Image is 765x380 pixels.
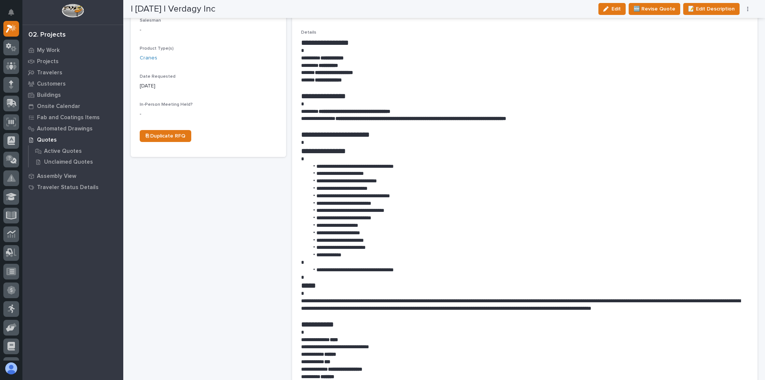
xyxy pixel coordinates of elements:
[22,56,123,67] a: Projects
[683,3,740,15] button: 📝 Edit Description
[688,4,735,13] span: 📝 Edit Description
[140,26,277,34] p: -
[140,102,193,107] span: In-Person Meeting Held?
[37,137,57,143] p: Quotes
[3,361,19,376] button: users-avatar
[22,134,123,145] a: Quotes
[22,112,123,123] a: Fab and Coatings Items
[37,184,99,191] p: Traveler Status Details
[44,159,93,166] p: Unclaimed Quotes
[37,173,76,180] p: Assembly View
[634,4,675,13] span: 🆕 Revise Quote
[611,6,621,12] span: Edit
[22,182,123,193] a: Traveler Status Details
[37,69,62,76] p: Travelers
[3,4,19,20] button: Notifications
[598,3,626,15] button: Edit
[146,133,185,139] span: ⎘ Duplicate RFQ
[37,58,59,65] p: Projects
[22,170,123,182] a: Assembly View
[131,4,216,15] h2: | [DATE] | Verdagy Inc
[22,67,123,78] a: Travelers
[28,31,66,39] div: 02. Projects
[301,30,316,35] span: Details
[629,3,680,15] button: 🆕 Revise Quote
[37,114,100,121] p: Fab and Coatings Items
[29,157,123,167] a: Unclaimed Quotes
[62,4,84,18] img: Workspace Logo
[140,74,176,79] span: Date Requested
[22,78,123,89] a: Customers
[140,54,157,62] a: Cranes
[37,126,93,132] p: Automated Drawings
[22,89,123,101] a: Buildings
[22,44,123,56] a: My Work
[37,103,80,110] p: Onsite Calendar
[140,130,191,142] a: ⎘ Duplicate RFQ
[140,46,174,51] span: Product Type(s)
[37,92,61,99] p: Buildings
[140,18,161,23] span: Salesman
[140,82,277,90] p: [DATE]
[9,9,19,21] div: Notifications
[44,148,82,155] p: Active Quotes
[29,146,123,156] a: Active Quotes
[37,81,66,87] p: Customers
[22,101,123,112] a: Onsite Calendar
[140,110,277,118] p: -
[22,123,123,134] a: Automated Drawings
[37,47,60,54] p: My Work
